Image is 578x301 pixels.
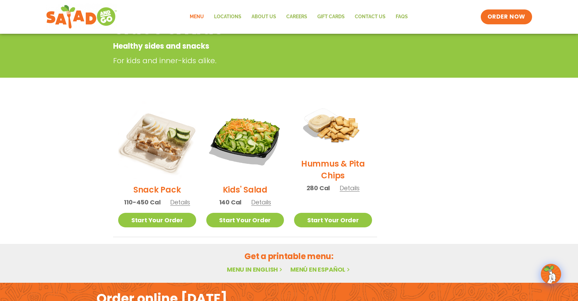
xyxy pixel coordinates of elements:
a: Menu [185,9,209,25]
a: Contact Us [350,9,391,25]
a: Locations [209,9,246,25]
img: Product photo for Kids’ Salad [206,101,284,179]
p: For kids and inner-kids alike. [113,55,414,66]
a: Start Your Order [118,213,196,227]
h2: Hummus & Pita Chips [294,158,372,181]
nav: Menu [185,9,413,25]
span: Details [340,184,360,192]
h2: Kids' Salad [223,184,267,196]
p: Healthy sides and snacks [113,41,411,52]
a: Careers [281,9,312,25]
img: Product photo for Snack Pack [118,101,196,179]
img: new-SAG-logo-768×292 [46,3,117,30]
span: Details [170,198,190,206]
span: 110-450 Cal [124,198,160,207]
a: GIFT CARDS [312,9,350,25]
img: Product photo for Hummus & Pita Chips [294,101,372,153]
img: wpChatIcon [542,265,560,283]
span: 280 Cal [307,183,330,193]
a: Menú en español [290,265,351,274]
span: Details [251,198,271,206]
h2: Get a printable menu: [113,250,465,262]
a: FAQs [391,9,413,25]
span: ORDER NOW [488,13,525,21]
a: ORDER NOW [481,9,532,24]
a: Start Your Order [206,213,284,227]
a: Start Your Order [294,213,372,227]
a: Menu in English [227,265,284,274]
span: 140 Cal [219,198,242,207]
h2: Snack Pack [133,184,181,196]
a: About Us [246,9,281,25]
